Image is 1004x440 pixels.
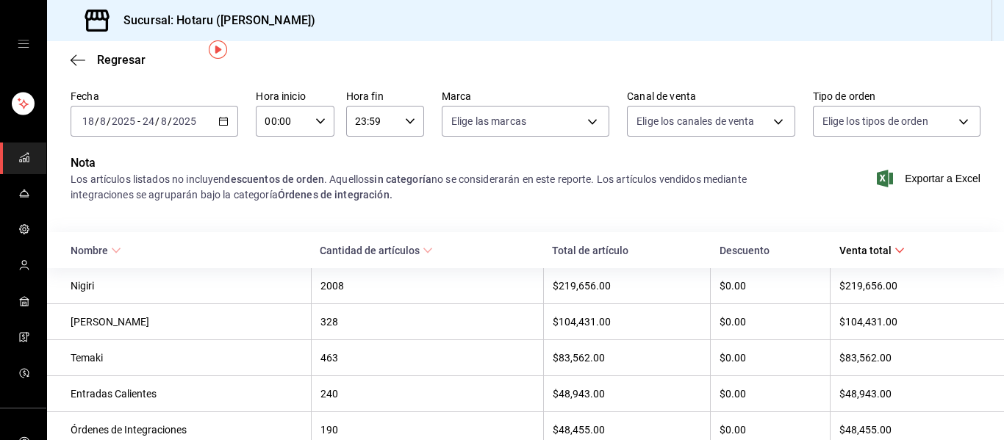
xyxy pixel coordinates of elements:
div: $104,431.00 [553,316,701,328]
div: $219,656.00 [553,280,701,292]
span: Nombre [71,245,121,256]
label: Hora inicio [256,91,334,101]
strong: descuentos de orden [224,173,324,185]
input: ---- [172,115,197,127]
input: -- [99,115,107,127]
div: $0.00 [720,280,821,292]
span: / [95,115,99,127]
div: $83,562.00 [553,352,701,364]
div: Los artículos listados no incluyen . Aquellos no se considerarán en este reporte. Los artículos v... [71,172,795,203]
span: Regresar [97,53,146,67]
span: Elige las marcas [451,114,526,129]
div: $48,455.00 [553,424,701,436]
h3: Sucursal: Hotaru ([PERSON_NAME]) [112,12,315,29]
span: Elige los canales de venta [637,114,754,129]
div: 190 [320,424,534,436]
div: $83,562.00 [839,352,980,364]
input: -- [82,115,95,127]
p: Nota [71,154,795,172]
div: [PERSON_NAME] [71,316,302,328]
input: ---- [111,115,136,127]
div: $0.00 [720,352,821,364]
label: Canal de venta [627,91,795,101]
div: $0.00 [720,388,821,400]
img: Tooltip marker [209,40,227,59]
label: Hora fin [346,91,424,101]
span: Elige los tipos de orden [822,114,928,129]
span: Cantidad de artículos [320,245,433,256]
div: Nigiri [71,280,302,292]
span: / [168,115,172,127]
th: Descuento [711,232,831,268]
div: Órdenes de Integraciones [71,424,302,436]
div: $104,431.00 [839,316,980,328]
button: open drawer [18,38,29,50]
span: / [155,115,159,127]
div: $0.00 [720,424,821,436]
span: - [137,115,140,127]
div: Entradas Calientes [71,388,302,400]
div: 2008 [320,280,534,292]
th: Total de artículo [543,232,710,268]
div: 328 [320,316,534,328]
span: / [107,115,111,127]
span: Venta total [839,245,905,256]
input: -- [142,115,155,127]
div: $48,943.00 [553,388,701,400]
div: $48,455.00 [839,424,980,436]
label: Tipo de orden [813,91,980,101]
div: 463 [320,352,534,364]
button: Regresar [71,53,146,67]
strong: sin categoría [369,173,431,185]
div: $0.00 [720,316,821,328]
strong: Órdenes de integración. [278,189,392,201]
input: -- [160,115,168,127]
div: 240 [320,388,534,400]
div: Temaki [71,352,302,364]
label: Marca [442,91,609,101]
label: Fecha [71,91,238,101]
div: $219,656.00 [839,280,980,292]
div: $48,943.00 [839,388,980,400]
button: Exportar a Excel [880,170,980,187]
